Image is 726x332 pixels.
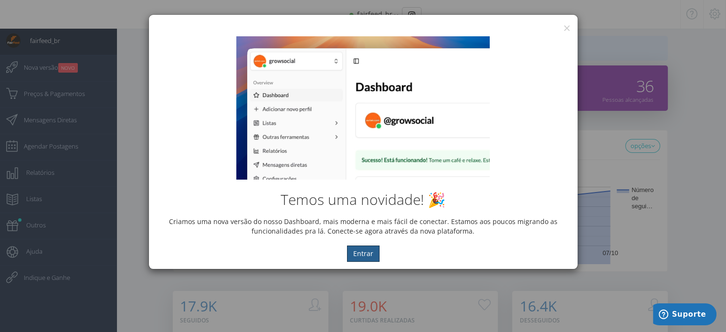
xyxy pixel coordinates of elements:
[236,36,489,180] img: New Dashboard
[347,246,379,262] button: Entrar
[156,217,570,236] p: Criamos uma nova versão do nosso Dashboard, mais moderna e mais fácil de conectar. Estamos aos po...
[653,303,716,327] iframe: Abre um widget para que você possa encontrar mais informações
[156,192,570,207] h2: Temos uma novidade! 🎉
[563,21,570,34] button: ×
